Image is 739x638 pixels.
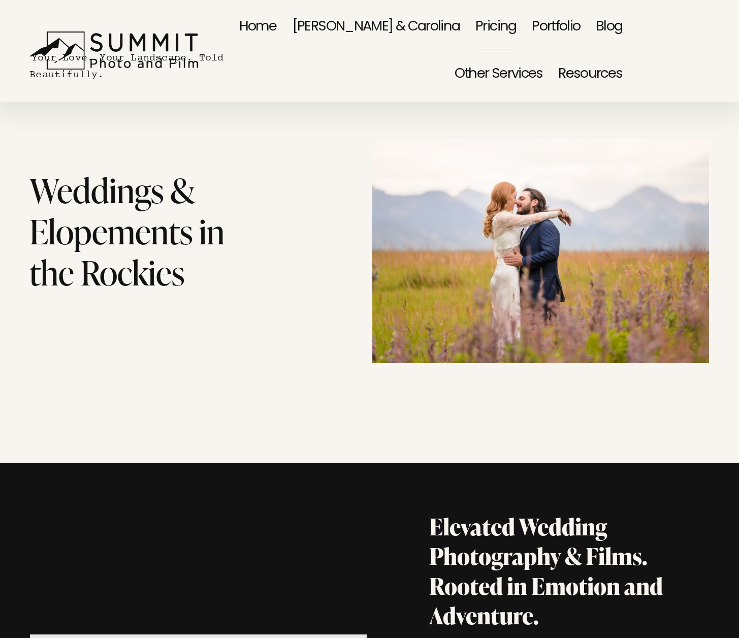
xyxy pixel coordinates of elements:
a: Home [239,4,276,51]
span: Resources [558,52,622,97]
a: [PERSON_NAME] & Carolina [292,4,460,51]
span: Other Services [455,52,543,97]
a: folder dropdown [558,51,622,98]
a: Portfolio [532,4,580,51]
strong: Elevated Wedding Photography & Films. Rooted in Emotion and Adventure. [429,511,666,631]
a: Pricing [475,4,517,51]
h1: Weddings & Elopements in the Rockies [29,169,252,293]
a: Blog [596,4,622,51]
img: Summit Photo and Film [29,31,205,70]
a: folder dropdown [455,51,543,98]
